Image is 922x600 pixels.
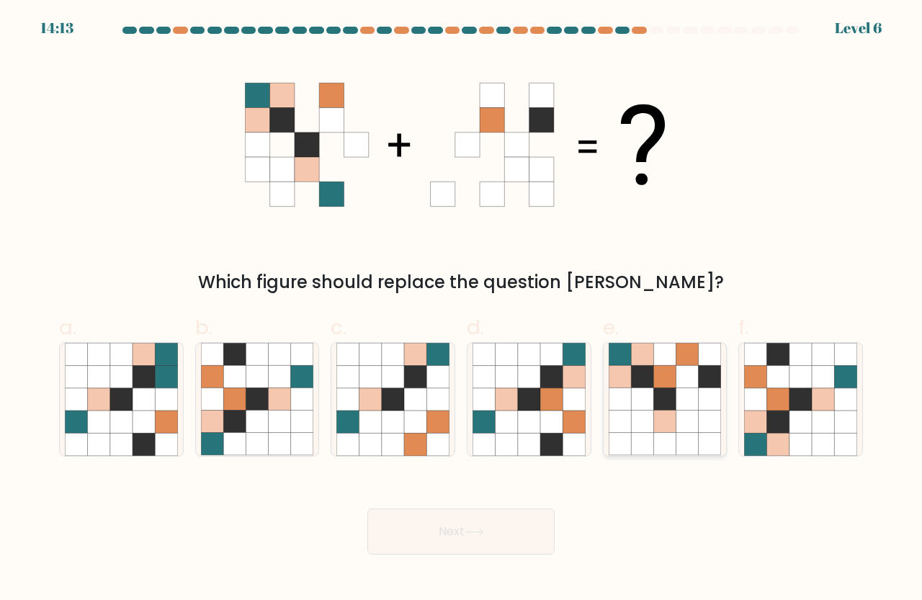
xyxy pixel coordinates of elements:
span: c. [331,313,346,341]
span: d. [467,313,484,341]
span: e. [603,313,619,341]
div: Level 6 [835,17,882,39]
button: Next [367,509,555,555]
div: 14:13 [40,17,73,39]
span: a. [59,313,76,341]
div: Which figure should replace the question [PERSON_NAME]? [68,269,854,295]
span: f. [738,313,748,341]
span: b. [195,313,212,341]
